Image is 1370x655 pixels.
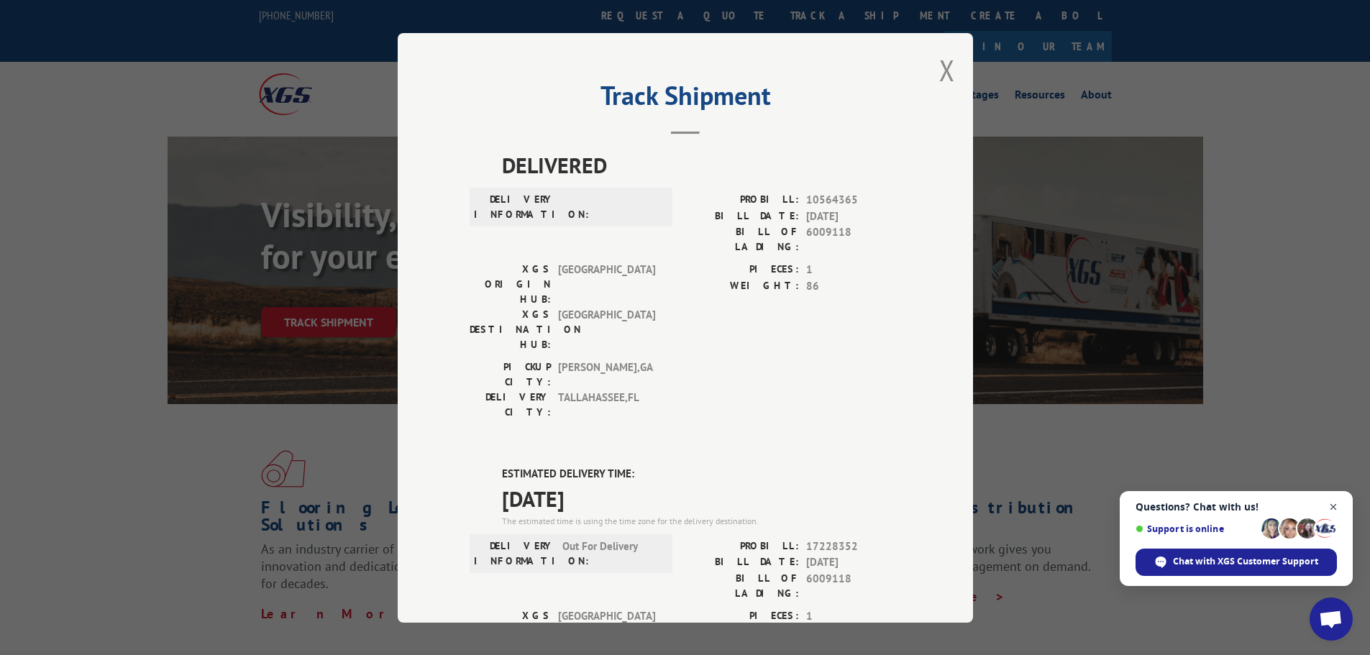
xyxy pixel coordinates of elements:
[1173,555,1318,568] span: Chat with XGS Customer Support
[470,262,551,307] label: XGS ORIGIN HUB:
[806,224,901,255] span: 6009118
[685,570,799,600] label: BILL OF LADING:
[685,192,799,209] label: PROBILL:
[502,149,901,181] span: DELIVERED
[562,538,659,568] span: Out For Delivery
[806,208,901,224] span: [DATE]
[558,359,655,390] span: [PERSON_NAME] , GA
[1136,549,1337,576] div: Chat with XGS Customer Support
[806,538,901,554] span: 17228352
[685,554,799,571] label: BILL DATE:
[474,192,555,222] label: DELIVERY INFORMATION:
[558,608,655,653] span: [GEOGRAPHIC_DATA]
[1310,597,1353,641] div: Open chat
[470,359,551,390] label: PICKUP CITY:
[558,262,655,307] span: [GEOGRAPHIC_DATA]
[685,224,799,255] label: BILL OF LADING:
[685,278,799,294] label: WEIGHT:
[502,466,901,482] label: ESTIMATED DELIVERY TIME:
[558,390,655,420] span: TALLAHASSEE , FL
[806,554,901,571] span: [DATE]
[502,514,901,527] div: The estimated time is using the time zone for the delivery destination.
[685,538,799,554] label: PROBILL:
[1136,501,1337,513] span: Questions? Chat with us!
[470,86,901,113] h2: Track Shipment
[474,538,555,568] label: DELIVERY INFORMATION:
[470,390,551,420] label: DELIVERY CITY:
[806,192,901,209] span: 10564365
[939,51,955,89] button: Close modal
[806,262,901,278] span: 1
[685,262,799,278] label: PIECES:
[502,482,901,514] span: [DATE]
[1325,498,1343,516] span: Close chat
[685,608,799,624] label: PIECES:
[1136,523,1256,534] span: Support is online
[685,208,799,224] label: BILL DATE:
[558,307,655,352] span: [GEOGRAPHIC_DATA]
[470,608,551,653] label: XGS ORIGIN HUB:
[470,307,551,352] label: XGS DESTINATION HUB:
[806,570,901,600] span: 6009118
[806,278,901,294] span: 86
[806,608,901,624] span: 1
